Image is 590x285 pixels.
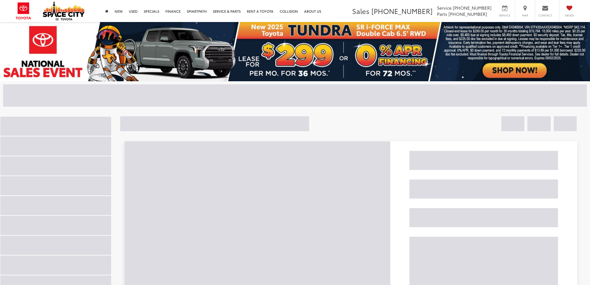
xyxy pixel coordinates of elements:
[437,5,452,11] span: Service
[371,6,433,16] span: [PHONE_NUMBER]
[437,11,447,17] span: Parts
[43,1,85,20] img: Space City Toyota
[498,13,512,17] span: Service
[518,13,532,17] span: Map
[562,13,576,17] span: Saved
[352,6,369,16] span: Sales
[453,5,492,11] span: [PHONE_NUMBER]
[448,11,487,17] span: [PHONE_NUMBER]
[538,13,552,17] span: Contact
